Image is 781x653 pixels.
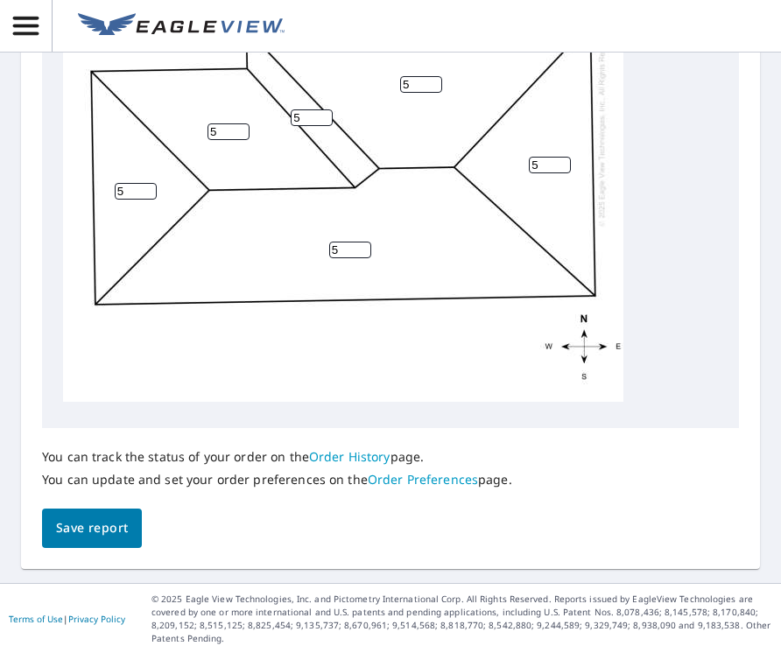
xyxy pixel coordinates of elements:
a: Privacy Policy [68,613,125,625]
p: | [9,614,125,624]
p: You can track the status of your order on the page. [42,449,512,465]
img: EV Logo [78,13,285,39]
span: Save report [56,517,128,539]
button: Save report [42,509,142,548]
p: © 2025 Eagle View Technologies, Inc. and Pictometry International Corp. All Rights Reserved. Repo... [151,593,772,645]
p: You can update and set your order preferences on the page. [42,472,512,488]
a: EV Logo [67,3,295,50]
a: Order Preferences [368,471,478,488]
a: Terms of Use [9,613,63,625]
a: Order History [309,448,390,465]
